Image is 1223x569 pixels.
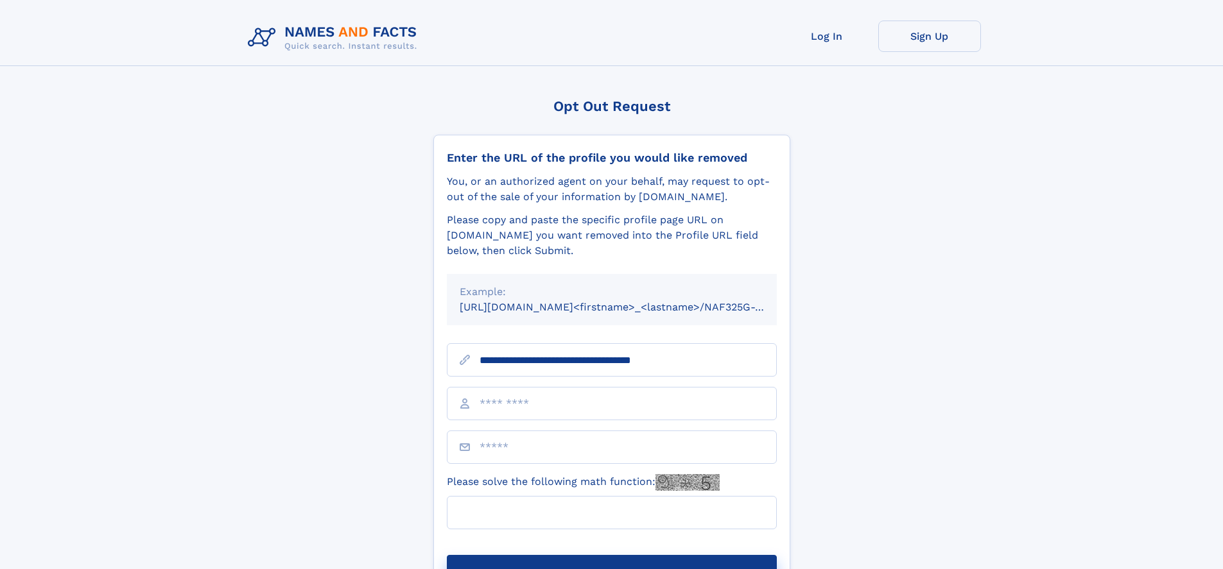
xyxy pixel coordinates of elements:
label: Please solve the following math function: [447,474,720,491]
div: Example: [460,284,764,300]
div: Please copy and paste the specific profile page URL on [DOMAIN_NAME] you want removed into the Pr... [447,212,777,259]
div: Enter the URL of the profile you would like removed [447,151,777,165]
small: [URL][DOMAIN_NAME]<firstname>_<lastname>/NAF325G-xxxxxxxx [460,301,801,313]
img: Logo Names and Facts [243,21,428,55]
a: Sign Up [878,21,981,52]
a: Log In [776,21,878,52]
div: Opt Out Request [433,98,790,114]
div: You, or an authorized agent on your behalf, may request to opt-out of the sale of your informatio... [447,174,777,205]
